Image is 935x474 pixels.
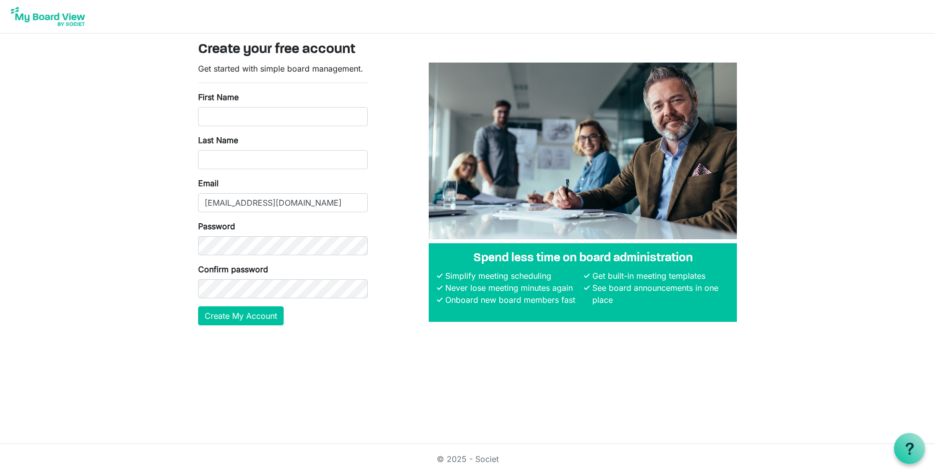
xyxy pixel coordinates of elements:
[437,251,729,266] h4: Spend less time on board administration
[443,270,582,282] li: Simplify meeting scheduling
[198,306,284,325] button: Create My Account
[198,177,219,189] label: Email
[198,42,737,59] h3: Create your free account
[198,64,363,74] span: Get started with simple board management.
[590,282,729,306] li: See board announcements in one place
[8,4,88,29] img: My Board View Logo
[198,220,235,232] label: Password
[590,270,729,282] li: Get built-in meeting templates
[429,63,737,239] img: A photograph of board members sitting at a table
[198,263,268,275] label: Confirm password
[443,294,582,306] li: Onboard new board members fast
[443,282,582,294] li: Never lose meeting minutes again
[198,91,239,103] label: First Name
[198,134,238,146] label: Last Name
[437,454,499,464] a: © 2025 - Societ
